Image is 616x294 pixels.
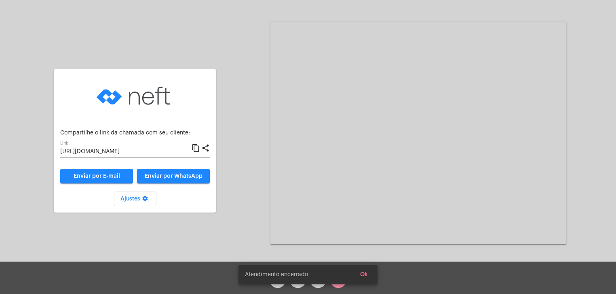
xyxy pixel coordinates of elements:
[60,130,210,136] p: Compartilhe o link da chamada com seu cliente:
[192,143,200,153] mat-icon: content_copy
[95,76,175,116] img: logo-neft-novo-2.png
[245,271,308,279] span: Atendimento encerrado
[120,196,150,202] span: Ajustes
[114,192,156,206] button: Ajustes
[60,169,133,183] a: Enviar por E-mail
[140,195,150,205] mat-icon: settings
[201,143,210,153] mat-icon: share
[145,173,203,179] span: Enviar por WhatsApp
[360,272,368,277] span: Ok
[74,173,120,179] span: Enviar por E-mail
[137,169,210,183] button: Enviar por WhatsApp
